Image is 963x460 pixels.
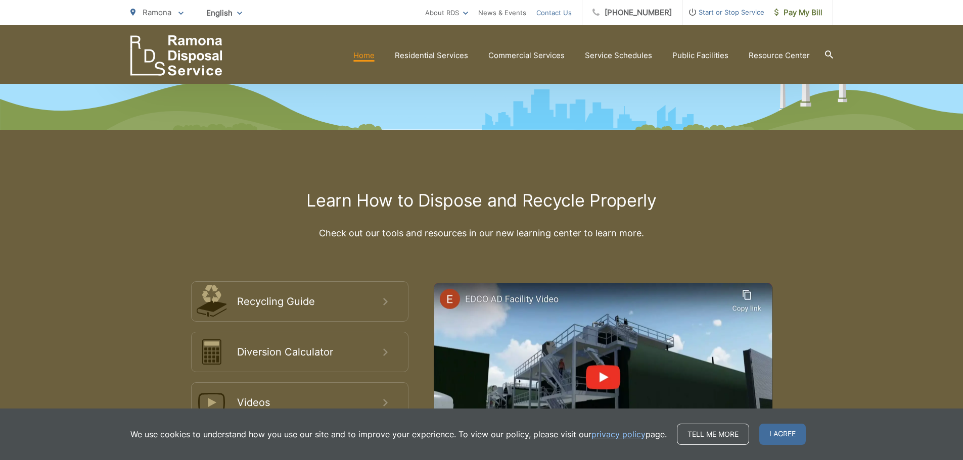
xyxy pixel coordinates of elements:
span: Pay My Bill [774,7,822,19]
p: Check out our tools and resources in our new learning center to learn more. [130,226,833,241]
h2: Learn How to Dispose and Recycle Properly [130,190,833,211]
a: News & Events [478,7,526,19]
a: Recycling Guide [191,281,408,322]
a: Videos [191,382,408,423]
span: Diversion Calculator [237,346,383,358]
span: English [199,4,250,22]
span: Videos [237,396,383,408]
a: Residential Services [395,49,468,62]
span: Recycling Guide [237,295,383,308]
a: EDCD logo. Return to the homepage. [130,35,222,76]
a: Tell me more [677,424,749,445]
a: Contact Us [536,7,572,19]
p: We use cookies to understand how you use our site and to improve your experience. To view our pol... [130,428,667,440]
a: Public Facilities [672,49,728,62]
a: privacy policy [591,428,646,440]
span: Ramona [143,8,171,17]
a: Commercial Services [488,49,565,62]
span: I agree [759,424,806,445]
a: Diversion Calculator [191,332,408,372]
a: Home [353,49,375,62]
a: Service Schedules [585,49,652,62]
a: Resource Center [749,49,810,62]
a: About RDS [425,7,468,19]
